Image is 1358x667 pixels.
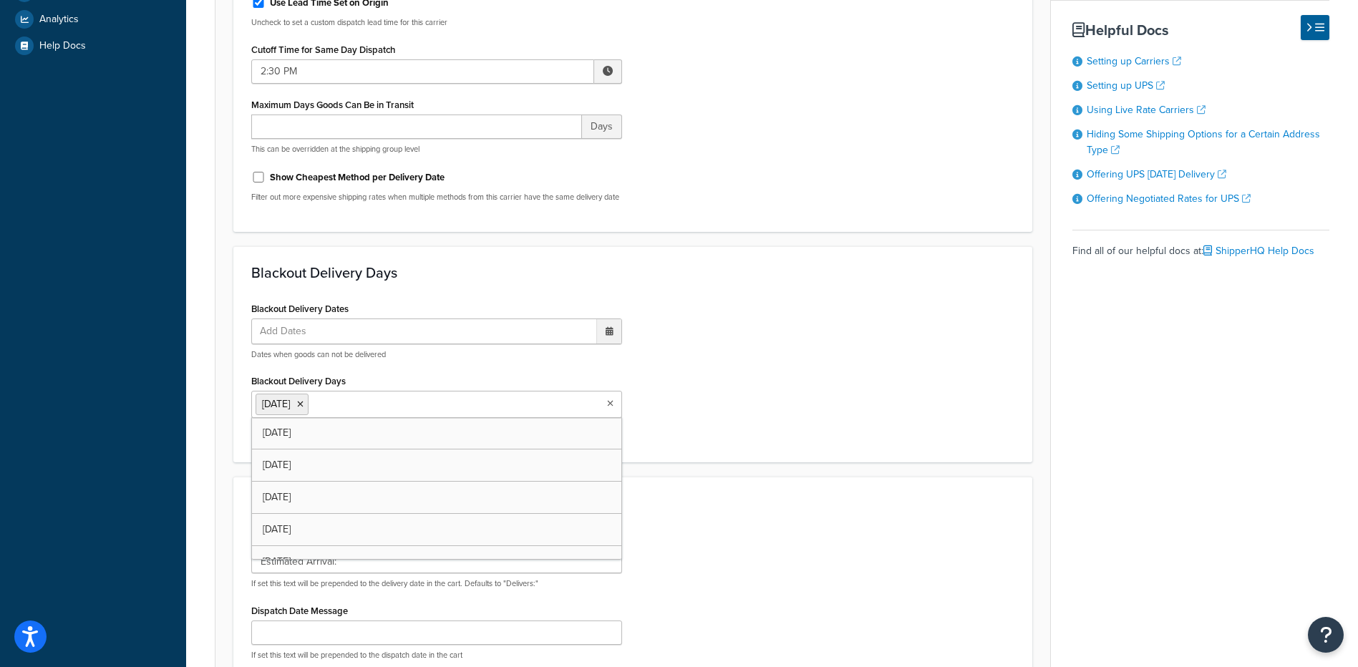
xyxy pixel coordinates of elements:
[1301,15,1329,40] button: Hide Help Docs
[262,396,290,412] span: [DATE]
[1087,54,1181,69] a: Setting up Carriers
[1087,127,1320,157] a: Hiding Some Shipping Options for a Certain Address Type
[263,554,291,569] span: [DATE]
[252,417,621,449] a: [DATE]
[39,14,79,26] span: Analytics
[1087,167,1226,182] a: Offering UPS [DATE] Delivery
[1072,230,1329,261] div: Find all of our helpful docs at:
[582,115,622,139] span: Days
[251,650,622,661] p: If set this text will be prepended to the dispatch date in the cart
[252,482,621,513] a: [DATE]
[251,144,622,155] p: This can be overridden at the shipping group level
[263,522,291,537] span: [DATE]
[1087,78,1165,93] a: Setting up UPS
[1308,617,1344,653] button: Open Resource Center
[251,549,622,573] input: Delivers:
[263,457,291,472] span: [DATE]
[251,265,1014,281] h3: Blackout Delivery Days
[251,578,622,589] p: If set this text will be prepended to the delivery date in the cart. Defaults to "Delivers:"
[251,495,1014,511] h3: Display Options
[1203,243,1314,258] a: ShipperHQ Help Docs
[1072,22,1329,38] h3: Helpful Docs
[252,546,621,578] a: [DATE]
[251,17,622,28] p: Uncheck to set a custom dispatch lead time for this carrier
[263,490,291,505] span: [DATE]
[39,40,86,52] span: Help Docs
[270,171,445,184] label: Show Cheapest Method per Delivery Date
[11,33,175,59] a: Help Docs
[251,192,622,203] p: Filter out more expensive shipping rates when multiple methods from this carrier have the same de...
[263,425,291,440] span: [DATE]
[1087,191,1251,206] a: Offering Negotiated Rates for UPS
[251,605,348,616] label: Dispatch Date Message
[251,99,414,110] label: Maximum Days Goods Can Be in Transit
[251,349,622,360] p: Dates when goods can not be delivered
[251,303,349,314] label: Blackout Delivery Dates
[252,514,621,545] a: [DATE]
[11,6,175,32] a: Analytics
[251,376,346,386] label: Blackout Delivery Days
[256,319,324,344] span: Add Dates
[251,44,395,55] label: Cutoff Time for Same Day Dispatch
[1087,102,1206,117] a: Using Live Rate Carriers
[252,449,621,481] a: [DATE]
